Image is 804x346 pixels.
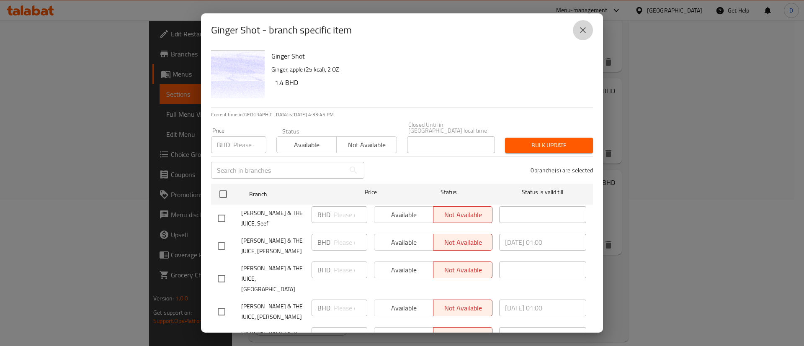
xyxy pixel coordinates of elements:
button: Not available [336,136,397,153]
h2: Ginger Shot - branch specific item [211,23,352,37]
p: BHD [317,237,330,247]
input: Please enter price [334,206,367,223]
input: Please enter price [334,261,367,278]
span: [PERSON_NAME] & THE JUICE, [GEOGRAPHIC_DATA] [241,263,305,295]
span: Branch [249,189,336,200]
span: Status [405,187,492,197]
input: Please enter price [334,234,367,251]
p: BHD [217,140,230,150]
input: Please enter price [233,136,266,153]
span: Available [280,139,333,151]
p: Current time in [GEOGRAPHIC_DATA] is [DATE] 4:33:45 PM [211,111,593,118]
span: Not available [340,139,393,151]
input: Please enter price [334,300,367,316]
p: BHD [317,210,330,220]
p: 0 branche(s) are selected [531,166,593,174]
input: Please enter price [334,327,367,344]
button: Available [276,136,337,153]
h6: 1.4 BHD [275,77,586,88]
span: [PERSON_NAME] & THE JUICE, [PERSON_NAME] [241,301,305,322]
span: [PERSON_NAME] & THE JUICE, Seef [241,208,305,229]
span: [PERSON_NAME] & THE JUICE, [PERSON_NAME] [241,236,305,256]
p: BHD [317,331,330,341]
button: close [573,20,593,40]
p: BHD [317,265,330,275]
span: Bulk update [512,140,586,151]
img: Ginger Shot [211,50,265,104]
input: Search in branches [211,162,345,179]
p: BHD [317,303,330,313]
span: Status is valid till [499,187,586,197]
button: Bulk update [505,138,593,153]
span: Price [343,187,399,197]
h6: Ginger Shot [271,50,586,62]
p: Ginger, apple (25 kcal), 2 OZ [271,64,586,75]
